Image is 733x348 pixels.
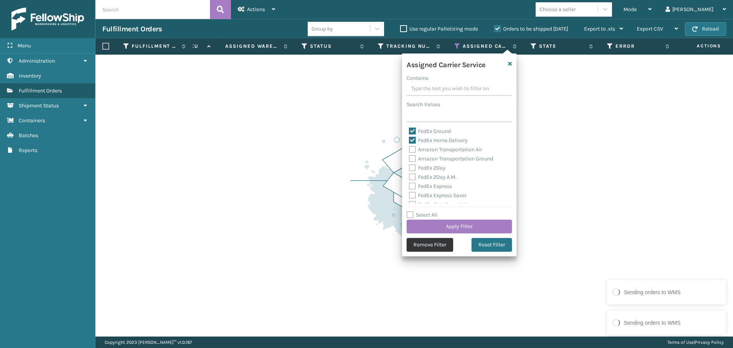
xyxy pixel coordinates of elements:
[386,43,433,50] label: Tracking Number
[624,319,681,327] div: Sending orders to WMS
[407,58,486,70] h4: Assigned Carrier Service
[685,22,726,36] button: Reload
[409,174,457,180] label: FedEx 2Day A.M.
[409,165,446,171] label: FedEx 2Day
[494,26,568,32] label: Orders to be shipped [DATE]
[407,220,512,233] button: Apply Filter
[19,147,37,154] span: Reports
[247,6,265,13] span: Actions
[584,26,615,32] span: Export to .xls
[19,132,38,139] span: Batches
[407,238,453,252] button: Remove Filter
[409,183,452,189] label: FedEx Express
[19,87,62,94] span: Fulfillment Orders
[409,128,451,134] label: FedEx Ground
[623,6,637,13] span: Mode
[225,43,280,50] label: Assigned Warehouse
[624,288,681,296] div: Sending orders to WMS
[463,43,509,50] label: Assigned Carrier Service
[407,74,428,82] label: Contains
[409,201,468,208] label: FedEx First Overnight
[312,25,333,33] div: Group by
[19,102,59,109] span: Shipment Status
[11,8,84,31] img: logo
[615,43,662,50] label: Error
[409,192,467,199] label: FedEx Express Saver
[409,155,493,162] label: Amazon Transportation Ground
[471,238,512,252] button: Reset Filter
[539,43,585,50] label: State
[310,43,356,50] label: Status
[673,40,726,52] span: Actions
[409,146,482,153] label: Amazon Transportation Air
[407,212,438,218] label: Select All
[132,43,178,50] label: Fulfillment Order Id
[19,73,41,79] span: Inventory
[19,117,45,124] span: Containers
[407,82,512,96] input: Type the text you wish to filter on
[19,58,55,64] span: Administration
[105,337,192,348] p: Copyright 2023 [PERSON_NAME]™ v 1.0.187
[407,100,440,108] label: Search Values
[102,24,162,34] h3: Fulfillment Orders
[409,137,468,144] label: FedEx Home Delivery
[400,26,478,32] label: Use regular Palletizing mode
[18,42,31,49] span: Menu
[539,5,576,13] div: Choose a seller
[637,26,663,32] span: Export CSV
